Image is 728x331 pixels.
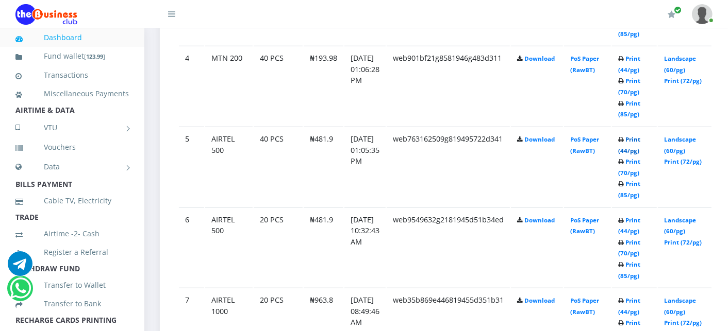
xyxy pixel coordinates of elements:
[618,216,640,235] a: Print (44/pg)
[664,297,696,316] a: Landscape (60/pg)
[664,55,696,74] a: Landscape (60/pg)
[524,216,555,224] a: Download
[15,292,129,316] a: Transfer to Bank
[570,297,599,316] a: PoS Paper (RawBT)
[387,127,510,206] td: web763162509g819495722d341
[15,44,129,68] a: Fund wallet[123.99]
[15,154,129,180] a: Data
[570,55,599,74] a: PoS Paper (RawBT)
[344,207,386,287] td: [DATE] 10:32:43 AM
[387,207,510,287] td: web9549632g2181945d51b34ed
[664,135,696,154] a: Landscape (60/pg)
[205,46,253,126] td: MTN 200
[618,19,640,38] a: Print (85/pg)
[15,4,77,25] img: Logo
[304,207,343,287] td: ₦481.9
[570,216,599,235] a: PoS Paper (RawBT)
[674,6,682,14] span: Renew/Upgrade Subscription
[254,207,303,287] td: 20 PCS
[618,158,640,177] a: Print (70/pg)
[618,55,640,74] a: Print (44/pg)
[570,135,599,154] a: PoS Paper (RawBT)
[618,135,640,154] a: Print (44/pg)
[618,260,640,280] a: Print (85/pg)
[304,46,343,126] td: ₦193.98
[15,115,129,141] a: VTU
[668,10,675,19] i: Renew/Upgrade Subscription
[179,207,204,287] td: 6
[15,240,129,264] a: Register a Referral
[15,26,129,49] a: Dashboard
[618,238,640,257] a: Print (70/pg)
[524,297,555,304] a: Download
[15,189,129,213] a: Cable TV, Electricity
[254,127,303,206] td: 40 PCS
[205,127,253,206] td: AIRTEL 500
[15,222,129,246] a: Airtime -2- Cash
[254,46,303,126] td: 40 PCS
[304,127,343,206] td: ₦481.9
[179,127,204,206] td: 5
[664,77,702,84] a: Print (72/pg)
[205,207,253,287] td: AIRTEL 500
[84,53,105,60] small: [ ]
[15,63,129,87] a: Transactions
[524,55,555,62] a: Download
[618,180,640,199] a: Print (85/pg)
[618,77,640,96] a: Print (70/pg)
[86,53,103,60] b: 123.99
[664,319,702,326] a: Print (72/pg)
[15,135,129,159] a: Vouchers
[344,127,386,206] td: [DATE] 01:05:35 PM
[8,259,32,276] a: Chat for support
[692,4,713,24] img: User
[524,135,555,143] a: Download
[618,297,640,316] a: Print (44/pg)
[344,46,386,126] td: [DATE] 01:06:28 PM
[15,273,129,297] a: Transfer to Wallet
[618,99,640,118] a: Print (85/pg)
[664,238,702,246] a: Print (72/pg)
[179,46,204,126] td: 4
[15,82,129,106] a: Miscellaneous Payments
[664,158,702,165] a: Print (72/pg)
[10,284,31,301] a: Chat for support
[387,46,510,126] td: web901bf21g8581946g483d311
[664,216,696,235] a: Landscape (60/pg)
